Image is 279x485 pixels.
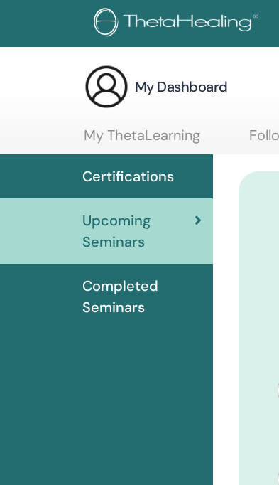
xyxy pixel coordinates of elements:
span: Certifications [82,166,174,187]
a: My ThetaLearning [84,127,200,154]
h3: My Dashboard [135,77,228,97]
span: Upcoming Seminars [82,210,195,252]
img: generic-user-icon.jpg [84,64,129,110]
img: logo.png [94,8,263,40]
span: Completed Seminars [82,275,202,318]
